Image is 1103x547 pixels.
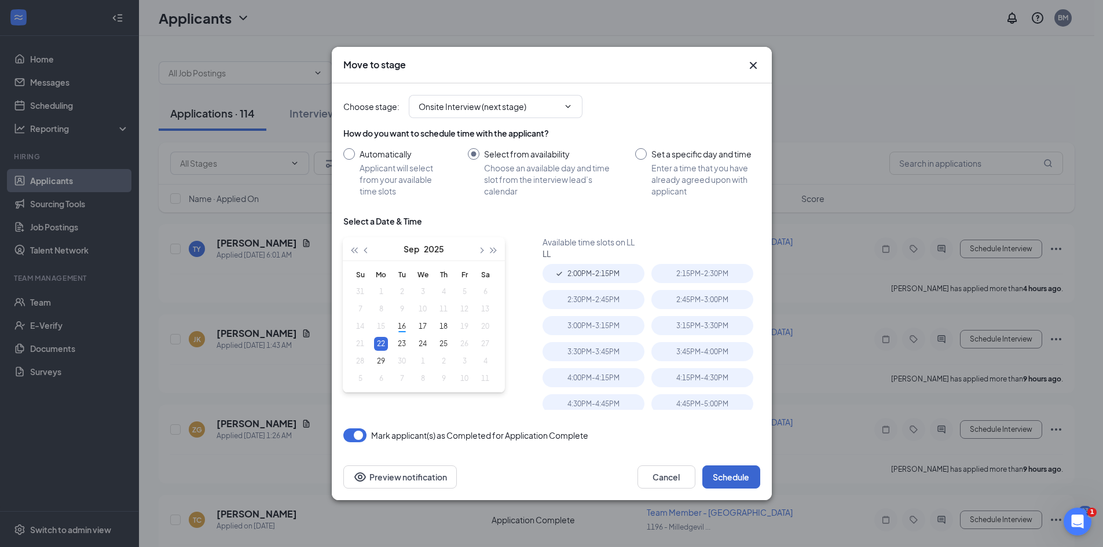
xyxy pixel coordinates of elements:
[343,465,457,489] button: Preview notificationEye
[412,266,433,283] th: We
[343,100,400,113] span: Choose stage :
[353,470,367,484] svg: Eye
[371,353,391,370] td: 2025-09-29
[543,264,644,283] div: 2:00PM - 2:15PM
[543,316,644,335] div: 3:00PM - 3:15PM
[374,337,388,351] div: 22
[555,269,564,278] svg: Checkmark
[343,127,760,139] div: How do you want to schedule time with the applicant?
[637,465,695,489] button: Cancel
[371,335,391,353] td: 2025-09-22
[416,337,430,351] div: 24
[651,316,753,335] div: 3:15PM - 3:30PM
[412,335,433,353] td: 2025-09-24
[416,320,430,333] div: 17
[543,368,644,387] div: 4:00PM - 4:15PM
[543,248,760,259] div: LL
[343,215,422,227] div: Select a Date & Time
[475,266,496,283] th: Sa
[374,354,388,368] div: 29
[391,318,412,335] td: 2025-09-16
[1087,508,1097,517] span: 1
[651,264,753,283] div: 2:15PM - 2:30PM
[651,368,753,387] div: 4:15PM - 4:30PM
[391,335,412,353] td: 2025-09-23
[371,266,391,283] th: Mo
[651,290,753,309] div: 2:45PM - 3:00PM
[424,237,444,260] button: 2025
[395,320,409,333] div: 16
[343,58,406,71] h3: Move to stage
[651,342,753,361] div: 3:45PM - 4:00PM
[433,266,454,283] th: Th
[404,237,419,260] button: Sep
[433,318,454,335] td: 2025-09-18
[651,394,753,413] div: 4:45PM - 5:00PM
[437,337,450,351] div: 25
[746,58,760,72] svg: Cross
[543,342,644,361] div: 3:30PM - 3:45PM
[350,266,371,283] th: Su
[391,266,412,283] th: Tu
[543,394,644,413] div: 4:30PM - 4:45PM
[395,337,409,351] div: 23
[702,465,760,489] button: Schedule
[412,318,433,335] td: 2025-09-17
[746,58,760,72] button: Close
[437,320,450,333] div: 18
[543,236,760,248] div: Available time slots on LL
[433,335,454,353] td: 2025-09-25
[454,266,475,283] th: Fr
[563,102,573,111] svg: ChevronDown
[543,290,644,309] div: 2:30PM - 2:45PM
[1064,508,1091,535] iframe: Intercom live chat
[371,428,588,442] span: Mark applicant(s) as Completed for Application Complete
